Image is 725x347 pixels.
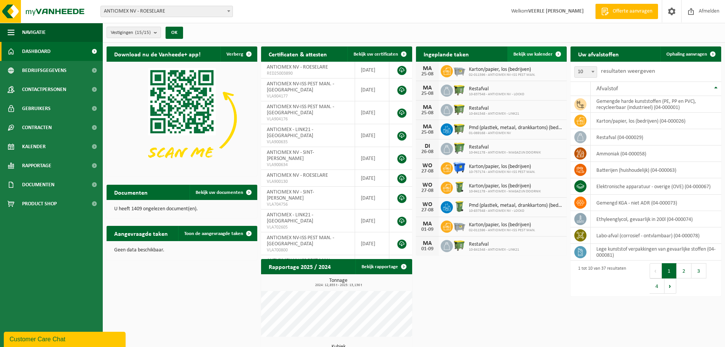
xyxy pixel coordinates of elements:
button: Next [664,278,676,294]
td: lege kunststof verpakkingen van gevaarlijke stoffen (04-000081) [591,244,721,261]
p: U heeft 1409 ongelezen document(en). [114,206,250,212]
td: [DATE] [355,209,390,232]
span: Rapportage [22,156,51,175]
td: [DATE] [355,147,390,170]
span: Bedrijfsgegevens [22,61,67,80]
button: 4 [650,278,664,294]
span: VLA904177 [267,93,349,99]
span: Vestigingen [111,27,151,38]
img: WB-2500-GAL-GY-04 [453,64,466,77]
img: WB-2500-GAL-GY-04 [453,219,466,232]
span: ANTICIMEX NV - ROESELARE [101,6,233,17]
span: Product Shop [22,194,57,213]
div: WO [420,182,435,188]
button: OK [166,27,183,39]
td: labo-afval (corrosief - ontvlambaar) (04-000078) [591,227,721,244]
span: VLA702605 [267,224,349,230]
span: Pmd (plastiek, metaal, drankkartons) (bedrijven) [469,125,563,131]
div: 25-08 [420,110,435,116]
span: ANTICIMEX - LINK21 - [GEOGRAPHIC_DATA] [267,127,313,139]
span: 10-837548 - ANTICIMEX NV - LOCKO [469,92,524,97]
a: Offerte aanvragen [595,4,658,19]
td: karton/papier, los (bedrijven) (04-000026) [591,113,721,129]
td: [DATE] [355,78,390,101]
span: Kalender [22,137,46,156]
span: Restafval [469,106,519,112]
img: WB-0240-HPE-GN-50 [453,200,466,213]
span: 10-837548 - ANTICIMEX NV - LOCKO [469,209,563,213]
span: Contactpersonen [22,80,66,99]
div: DI [420,143,435,149]
span: 10 [574,66,597,78]
img: WB-1100-HPE-BE-01 [453,161,466,174]
a: Bekijk rapportage [355,259,411,274]
img: WB-1100-HPE-GN-51 [453,239,466,252]
td: [DATE] [355,187,390,209]
span: Bekijk uw certificaten [354,52,398,57]
a: Toon de aangevraagde taken [178,226,257,241]
img: WB-1100-HPE-GN-50 [453,122,466,135]
span: Ophaling aanvragen [666,52,707,57]
td: batterijen (huishoudelijk) (04-000063) [591,162,721,178]
td: ethyleenglycol, gevaarlijk in 200l (04-000074) [591,211,721,227]
td: [DATE] [355,170,390,187]
span: 10-941178 - ANTICIMEX - MAGAZIJN DOORNIK [469,150,541,155]
span: ANTICIMEX NV-ISS PEST MAN. - [GEOGRAPHIC_DATA] [267,81,334,93]
span: Karton/papier, los (bedrijven) [469,183,541,189]
div: WO [420,163,435,169]
img: WB-0240-HPE-GN-50 [453,181,466,193]
h2: Rapportage 2025 / 2024 [261,259,338,274]
button: Verberg [220,46,257,62]
span: Bekijk uw documenten [196,190,243,195]
td: gemengd KGA - niet ADR (04-000073) [591,195,721,211]
div: MA [420,66,435,72]
span: 02-011596 - ANTICIMEX NV-ISS PEST MAN. [469,228,535,233]
div: 27-08 [420,169,435,174]
span: Bekijk uw kalender [513,52,553,57]
span: 10 [575,67,597,77]
td: ammoniak (04-000058) [591,146,721,162]
span: VLA700800 [267,247,349,253]
span: VLA900634 [267,162,349,168]
span: Verberg [226,52,243,57]
td: [DATE] [355,101,390,124]
span: Restafval [469,144,541,150]
span: 01-069168 - ANTICIMEX NV [469,131,563,136]
div: MA [420,221,435,227]
a: Ophaling aanvragen [660,46,720,62]
div: 25-08 [420,72,435,77]
button: 3 [692,263,706,278]
span: VLA704756 [267,201,349,208]
span: VLA900130 [267,179,349,185]
span: Toon de aangevraagde taken [184,231,243,236]
div: MA [420,124,435,130]
iframe: chat widget [4,330,127,347]
count: (15/15) [135,30,151,35]
img: WB-1100-HPE-GN-50 [453,83,466,96]
a: Bekijk uw documenten [190,185,257,200]
span: ANTICIMEX NV - ROESELARE [267,173,328,178]
a: Bekijk uw certificaten [347,46,411,62]
strong: VEERLE [PERSON_NAME] [528,8,584,14]
button: Vestigingen(15/15) [107,27,161,38]
span: 10-941178 - ANTICIMEX - MAGAZIJN DOORNIK [469,189,541,194]
div: MA [420,104,435,110]
div: 27-08 [420,188,435,193]
span: Gebruikers [22,99,51,118]
button: 2 [677,263,692,278]
span: VLA904176 [267,116,349,122]
div: MA [420,240,435,246]
span: 10-841548 - ANTICIMEX - LINK21 [469,112,519,116]
img: WB-1100-HPE-GN-51 [453,103,466,116]
span: Dashboard [22,42,51,61]
div: 26-08 [420,149,435,155]
span: ANTICIMEX NV - SINT-[PERSON_NAME] [267,150,314,162]
h2: Certificaten & attesten [261,46,335,61]
span: ANTICIMEX - LINK21 - [GEOGRAPHIC_DATA] [267,212,313,224]
span: 10-757174 - ANTICIMEX NV-ISS PEST MAN. [469,170,535,174]
div: WO [420,201,435,208]
span: ANTICIMEX NV - SINT-[PERSON_NAME] [267,189,314,201]
td: [DATE] [355,124,390,147]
